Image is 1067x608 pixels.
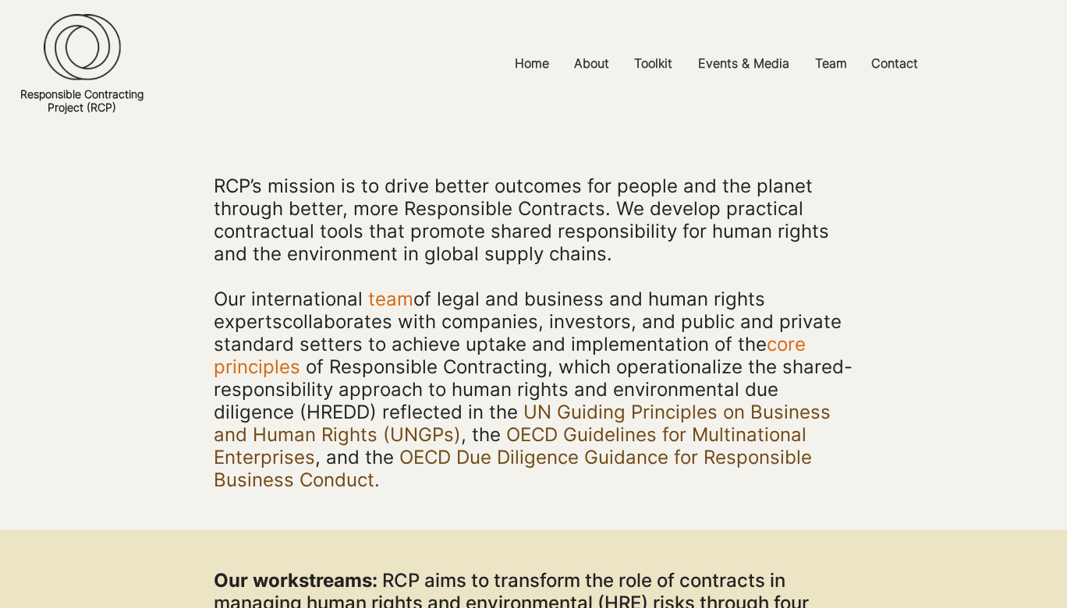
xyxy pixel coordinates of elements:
[566,46,617,81] p: About
[461,423,501,446] span: , the
[214,288,363,310] span: Our international
[690,46,797,81] p: Events & Media
[214,333,806,378] a: core principles
[686,46,803,81] a: Events & Media
[626,46,680,81] p: Toolkit
[214,401,831,446] a: UN Guiding Principles on Business and Human Rights (UNGPs)
[214,423,806,468] a: OECD Guidelines for Multinational Enterprises
[214,288,842,355] span: collaborates with companies, investors, and public and private standard setters to achieve uptake...
[562,46,622,81] a: About
[374,468,380,491] span: .
[214,288,765,333] a: of legal and business and human rights experts
[860,46,931,81] a: Contact
[507,46,557,81] p: Home
[863,46,926,81] p: Contact
[622,46,686,81] a: Toolkit
[20,87,144,114] a: Responsible ContractingProject (RCP)
[807,46,855,81] p: Team
[803,46,860,81] a: Team
[214,355,853,423] span: of Responsible Contracting, which operationalize the shared-responsibility approach to human righ...
[214,569,378,592] span: Our workstreams:
[214,446,812,491] a: OECD Due Diligence Guidance for Responsible Business Conduct
[315,446,394,468] span: , and the
[368,46,1067,81] nav: Site
[503,46,562,81] a: Home
[368,288,413,310] a: team
[214,175,829,265] span: RCP’s mission is to drive better outcomes for people and the planet through better, more Responsi...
